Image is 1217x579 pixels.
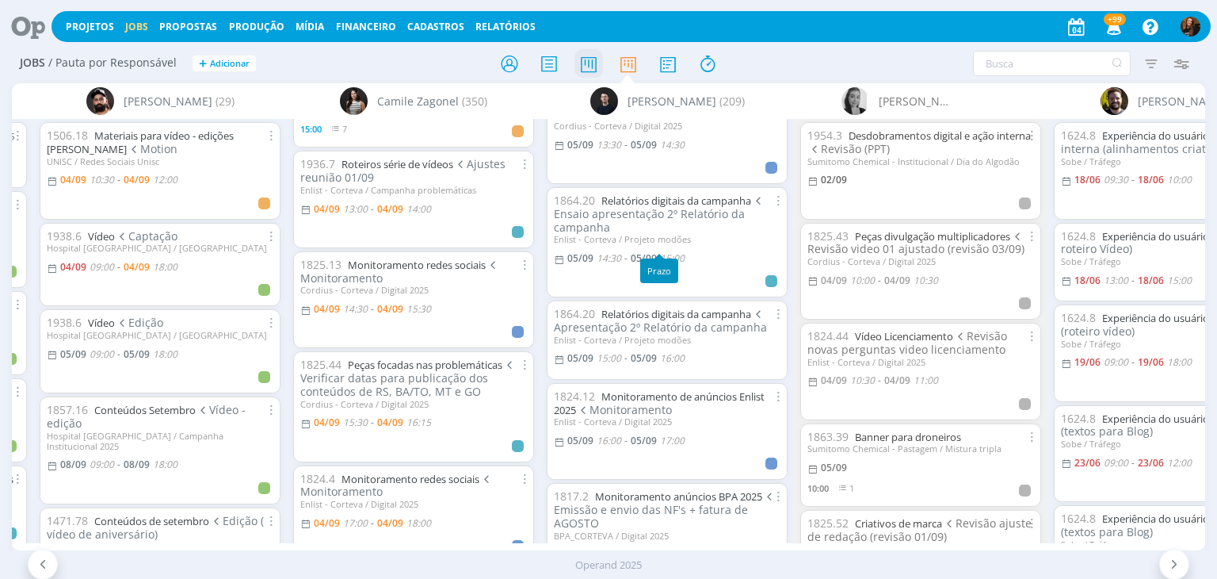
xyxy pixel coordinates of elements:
span: Monitoramento [300,471,493,500]
span: +99 [1104,13,1126,25]
div: Enlist - Corteva / Digital 2025 [807,357,1034,367]
: 05/09 [124,347,150,361]
: 04/09 [314,516,340,530]
: 04/09 [821,274,847,287]
span: 1864.20 [554,193,595,208]
div: Cordius - Corteva / Digital 2025 [300,285,527,295]
: 14:30 [597,251,621,265]
a: Financeiro [336,20,396,33]
div: UNISC / Redes Sociais Unisc [47,156,273,167]
a: Conteúdos Setembro [94,403,196,417]
span: / Pauta por Responsável [48,56,177,70]
span: [PERSON_NAME] [124,93,212,109]
: 09:00 [90,458,114,471]
span: Motion [127,141,177,156]
span: Camile Zagonel [377,93,459,109]
: 10:30 [90,173,114,186]
: 10:00 [850,274,875,287]
span: 15:00 [300,123,322,135]
a: Mídia [296,20,324,33]
img: C [841,87,869,115]
button: Cadastros [402,21,469,33]
: 04/09 [377,202,403,216]
: 05/09 [631,434,657,447]
: - [624,354,628,363]
a: Vídeo [88,316,115,330]
: 04/09 [377,516,403,530]
span: [PERSON_NAME] [879,93,952,109]
span: 1 [849,482,854,494]
: 05/09 [821,461,847,474]
: 02/09 [821,173,847,186]
button: T [1180,13,1201,40]
span: 1471.78 [47,513,88,528]
span: 1825.44 [300,357,341,372]
: 15:30 [343,416,368,429]
button: +Adicionar [193,56,256,72]
span: Ajustes reunião 01/09 [300,156,505,185]
a: Monitoramento de anúncios Enlist 2025 [554,389,765,417]
: 19/06 [1138,355,1164,369]
: 04/09 [314,416,340,429]
a: Materiais para vídeo - edições [PERSON_NAME] [47,128,234,156]
: 14:30 [660,138,685,151]
span: 1936.7 [300,156,335,171]
: 14:30 [343,302,368,316]
: 12:00 [1167,456,1192,470]
a: Experiência do usuário [1102,128,1209,143]
img: B [86,87,114,115]
span: 1824.44 [807,328,849,343]
a: Conteúdos de setembro [94,514,209,528]
a: Monitoramento anúncios BPA 2025 [595,489,762,504]
: - [117,263,120,272]
: 15:00 [1167,274,1192,287]
: - [1131,358,1135,367]
button: Financeiro [331,21,401,33]
a: Roteiros série de vídeos [341,157,453,171]
a: Vídeo [88,229,115,243]
: 08/09 [60,458,86,471]
div: BPA_CORTEVA / Digital 2025 [554,531,780,541]
div: Cordius - Corteva / Digital 2025 [807,256,1034,266]
: - [878,276,881,286]
: 04/09 [377,416,403,429]
: 05/09 [631,251,657,265]
: 04/09 [314,302,340,316]
span: 1825.13 [300,257,341,272]
span: (29) [216,93,235,109]
: 05/09 [567,251,593,265]
: 18:00 [153,347,177,361]
a: Experiência do usuário [1102,412,1209,426]
div: Hospital [GEOGRAPHIC_DATA] / [GEOGRAPHIC_DATA] [47,243,273,253]
: 16:15 [406,416,431,429]
: 12:00 [153,173,177,186]
: - [878,376,881,385]
a: Experiência do usuário [1102,512,1209,526]
span: Monitoramento [576,402,672,417]
: 23/06 [1074,456,1101,470]
span: Jobs [20,56,45,70]
span: 1624.8 [1061,511,1096,526]
: 09:00 [1104,456,1128,470]
: 05/09 [567,138,593,151]
span: 1864.20 [554,306,595,321]
div: Enlist - Corteva / Digital 2025 [300,499,527,509]
: 05/09 [631,138,657,151]
span: Cadastros [407,20,464,33]
: - [117,460,120,470]
: 17:00 [660,434,685,447]
: 15:00 [660,251,685,265]
a: Produção [229,20,284,33]
: 19/06 [1074,355,1101,369]
div: Sumitomo Chemical - Pastagem / Mistura tripla [807,443,1034,454]
: - [117,175,120,185]
a: Desdobramentos digital e ação interna [849,128,1031,143]
: - [117,350,120,359]
span: Revisão (PPT) [807,141,890,156]
img: C [1101,87,1128,115]
a: Peças focadas nas problemáticas [348,358,502,372]
a: Experiência do usuário [1102,311,1209,325]
: 04/09 [884,274,910,287]
: 16:00 [660,351,685,365]
img: C [590,87,618,115]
